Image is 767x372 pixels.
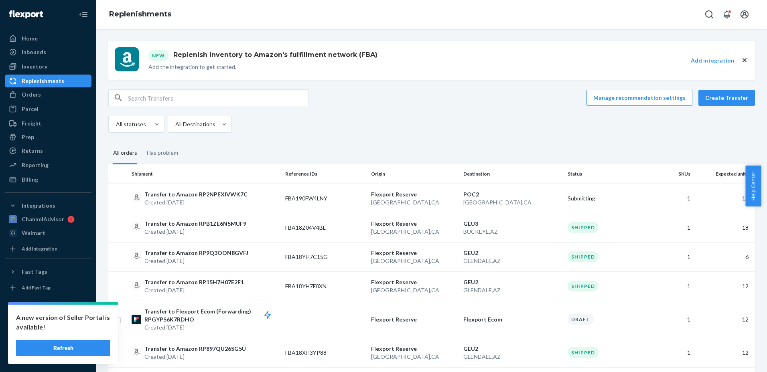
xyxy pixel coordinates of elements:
td: FBA18XH3YP88 [282,338,368,367]
th: SKUs [651,164,694,184]
th: Origin [368,164,460,184]
th: Status [564,164,650,184]
td: 1 [651,301,694,338]
p: Flexport Reserve [371,220,457,228]
a: Walmart [5,226,91,239]
button: Open account menu [737,6,753,22]
a: Freight [5,117,91,130]
div: Replenishments [22,77,64,85]
div: Prep [22,133,34,141]
a: Parcel [5,103,91,115]
th: Destination [460,164,564,184]
td: 1 [651,271,694,301]
td: 1 [651,184,694,213]
a: Replenishments [5,75,91,87]
p: Flexport Reserve [371,190,457,198]
a: Replenishments [109,10,171,18]
a: Inbounds [5,46,91,59]
p: Flexport Ecom [463,315,561,323]
p: GEU3 [463,220,561,228]
p: GEU2 [463,345,561,353]
div: Shipped [568,251,599,262]
div: Fast Tags [22,268,47,276]
p: GLENDALE , AZ [463,353,561,361]
p: Transfer to Flexport Ecom (Forwarding) RPGYPS6K7RDHO [144,307,279,323]
div: All orders [113,142,137,164]
input: Search Transfers [128,90,308,106]
button: Refresh [16,340,110,356]
a: Inventory [5,60,91,73]
div: Shipped [568,222,599,233]
td: 12 [694,271,755,301]
div: Inbounds [22,48,46,56]
p: Transfer to Amazon RP2NPEXIVWK7C [144,190,248,198]
div: Add Fast Tag [22,284,51,291]
th: Reference IDs [282,164,368,184]
button: Manage recommendation settings [586,90,692,106]
p: [GEOGRAPHIC_DATA] , CA [371,228,457,236]
td: FBA18Z04V4BL [282,213,368,242]
p: Created [DATE] [144,286,244,294]
div: All statuses [116,120,146,128]
a: Talk to Support [5,322,91,335]
button: Open notifications [719,6,735,22]
div: Reporting [22,161,49,169]
td: 12 [694,338,755,367]
p: Flexport Reserve [371,278,457,286]
button: close [741,56,749,65]
div: Orders [22,91,41,99]
p: BUCKEYE , AZ [463,228,561,236]
p: Flexport Reserve [371,345,457,353]
div: Inventory [22,63,47,71]
button: Fast Tags [5,265,91,278]
button: Integrations [5,199,91,212]
a: Add Fast Tag [5,281,91,294]
p: Created [DATE] [144,228,246,236]
p: Transfer to Amazon RP897QU26SG5U [144,345,246,353]
p: Created [DATE] [144,353,246,361]
td: FBA18YH7F0XN [282,271,368,301]
a: Add Integration [5,243,91,255]
a: Home [5,32,91,45]
div: Walmart [22,229,45,237]
img: Flexport logo [9,10,43,18]
ol: breadcrumbs [103,3,178,26]
p: Created [DATE] [144,257,248,265]
p: [GEOGRAPHIC_DATA] , CA [463,198,561,206]
div: All Destinations [175,120,215,128]
div: Shipped [568,281,599,291]
div: Freight [22,119,41,127]
th: Shipment [128,164,282,184]
h1: Replenish inventory to Amazon's fulfillment network (FBA) [170,50,377,60]
a: Prep [5,131,91,144]
p: Transfer to Amazon RP9Q3OON8GVFJ [144,249,248,257]
p: Add the integration to get started. [148,63,377,71]
td: 1 [651,338,694,367]
div: Add Integration [22,245,57,252]
p: [GEOGRAPHIC_DATA] , CA [371,286,457,294]
p: Transfer to Amazon RPB1ZE6N5MUF9 [144,220,246,228]
td: 1 [651,213,694,242]
div: Home [22,34,38,42]
div: Shipped [568,347,599,358]
td: 18 [694,213,755,242]
div: ChannelAdvisor [22,215,64,223]
p: GLENDALE , AZ [463,257,561,265]
button: Close Navigation [75,6,91,22]
div: Returns [22,147,43,155]
input: All Destinations [175,120,175,128]
a: Create Transfer [698,90,755,106]
p: [GEOGRAPHIC_DATA] , CA [371,198,457,206]
button: Help Center [745,166,761,206]
div: Has problem [147,142,178,163]
div: Parcel [22,105,39,113]
button: Add integration [691,57,734,65]
a: Settings [5,309,91,321]
div: New [148,50,168,61]
p: GLENDALE , AZ [463,286,561,294]
p: Flexport Reserve [371,249,457,257]
p: GEU2 [463,278,561,286]
input: All statuses [115,120,116,128]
